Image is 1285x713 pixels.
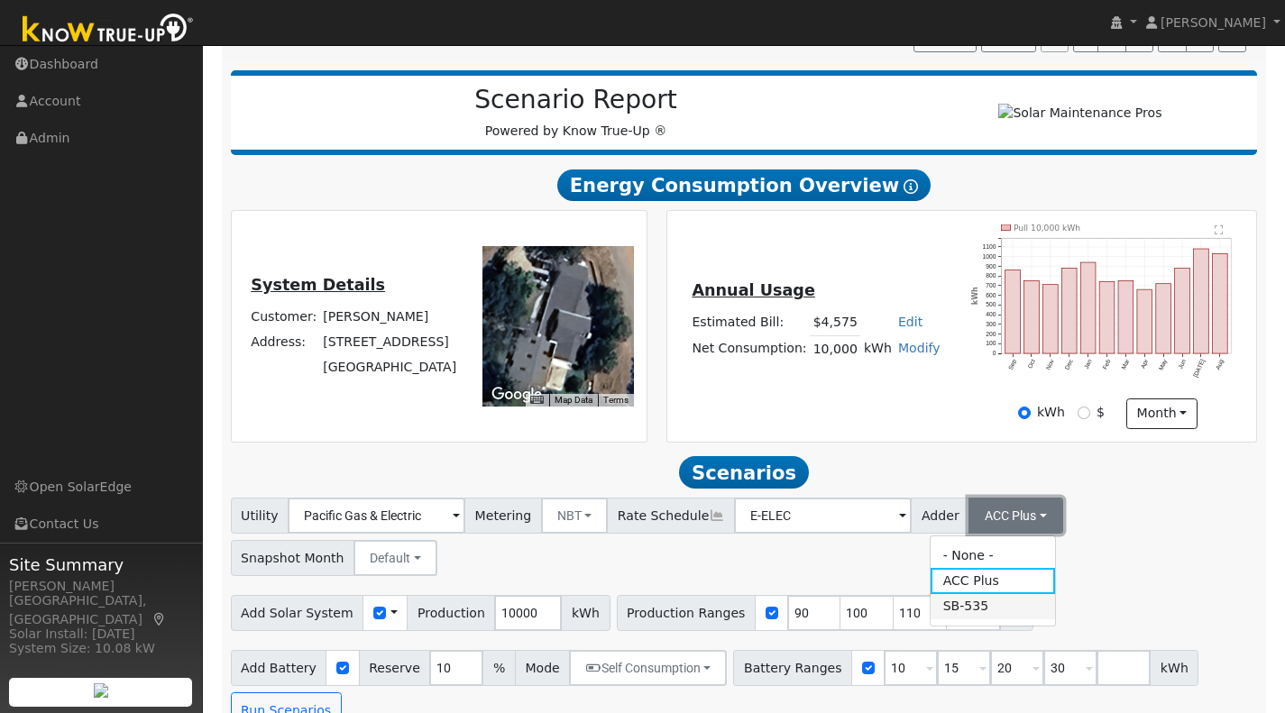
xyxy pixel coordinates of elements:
[1216,224,1224,234] text: 
[9,553,193,577] span: Site Summary
[993,350,996,356] text: 0
[1064,357,1075,370] text: Dec
[1118,280,1134,353] rect: onclick=""
[359,650,431,686] span: Reserve
[1083,358,1093,370] text: Jan
[1027,358,1037,370] text: Oct
[407,595,495,631] span: Production
[1024,280,1040,353] rect: onclick=""
[987,340,996,346] text: 100
[569,650,727,686] button: Self Consumption
[987,291,996,297] text: 600
[541,498,609,534] button: NBT
[240,85,913,141] div: Powered by Know True-Up ®
[9,625,193,644] div: Solar Install: [DATE]
[692,281,814,299] u: Annual Usage
[987,321,996,327] text: 300
[987,330,996,336] text: 200
[561,595,610,631] span: kWh
[1150,650,1198,686] span: kWh
[1014,222,1080,232] text: Pull 10,000 kWh
[904,179,918,194] i: Show Help
[1102,358,1112,370] text: Feb
[1156,283,1171,352] rect: onclick=""
[1175,268,1190,353] rect: onclick=""
[1126,398,1198,429] button: month
[515,650,570,686] span: Mode
[1097,403,1105,422] label: $
[1158,358,1170,371] text: May
[987,301,996,307] text: 500
[482,650,515,686] span: %
[983,252,996,259] text: 1000
[9,591,193,629] div: [GEOGRAPHIC_DATA], [GEOGRAPHIC_DATA]
[464,498,542,534] span: Metering
[931,543,1056,568] a: - None -
[14,10,203,50] img: Know True-Up
[987,262,996,269] text: 900
[1100,281,1115,353] rect: onclick=""
[1161,15,1266,30] span: [PERSON_NAME]
[987,272,996,279] text: 800
[968,498,1063,534] button: ACC Plus
[1043,284,1059,352] rect: onclick=""
[487,383,546,407] img: Google
[9,639,193,658] div: System Size: 10.08 kW
[231,650,327,686] span: Add Battery
[320,304,460,329] td: [PERSON_NAME]
[1137,289,1152,353] rect: onclick=""
[679,456,808,489] span: Scenarios
[689,336,810,362] td: Net Consumption:
[555,394,592,407] button: Map Data
[231,595,364,631] span: Add Solar System
[607,498,735,534] span: Rate Schedule
[1140,357,1151,370] text: Apr
[971,287,979,305] text: kWh
[1062,268,1078,353] rect: onclick=""
[689,310,810,336] td: Estimated Bill:
[617,595,756,631] span: Production Ranges
[1121,357,1132,370] text: Mar
[603,395,629,405] a: Terms (opens in new tab)
[1178,358,1188,370] text: Jun
[1018,407,1031,419] input: kWh
[1045,357,1056,370] text: Nov
[898,315,922,329] a: Edit
[151,612,168,626] a: Map
[1194,249,1209,353] rect: onclick=""
[1081,262,1097,353] rect: onclick=""
[248,304,320,329] td: Customer:
[320,355,460,380] td: [GEOGRAPHIC_DATA]
[931,594,1056,619] a: SB-535
[9,577,193,596] div: [PERSON_NAME]
[249,85,903,115] h2: Scenario Report
[288,498,465,534] input: Select a Utility
[1213,253,1228,353] rect: onclick=""
[320,330,460,355] td: [STREET_ADDRESS]
[998,104,1161,123] img: Solar Maintenance Pros
[987,282,996,288] text: 700
[248,330,320,355] td: Address:
[353,540,437,576] button: Default
[557,169,931,202] span: Energy Consumption Overview
[231,540,355,576] span: Snapshot Month
[810,310,860,336] td: $4,575
[983,243,996,250] text: 1100
[1037,403,1065,422] label: kWh
[733,650,852,686] span: Battery Ranges
[1078,407,1090,419] input: $
[898,341,941,355] a: Modify
[911,498,969,534] span: Adder
[1215,358,1225,370] text: Aug
[231,498,289,534] span: Utility
[987,311,996,317] text: 400
[487,383,546,407] a: Open this area in Google Maps (opens a new window)
[734,498,912,534] input: Select a Rate Schedule
[860,336,895,362] td: kWh
[251,276,385,294] u: System Details
[810,336,860,362] td: 10,000
[94,683,108,698] img: retrieve
[1192,358,1207,379] text: [DATE]
[530,394,543,407] button: Keyboard shortcuts
[931,568,1056,593] a: ACC Plus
